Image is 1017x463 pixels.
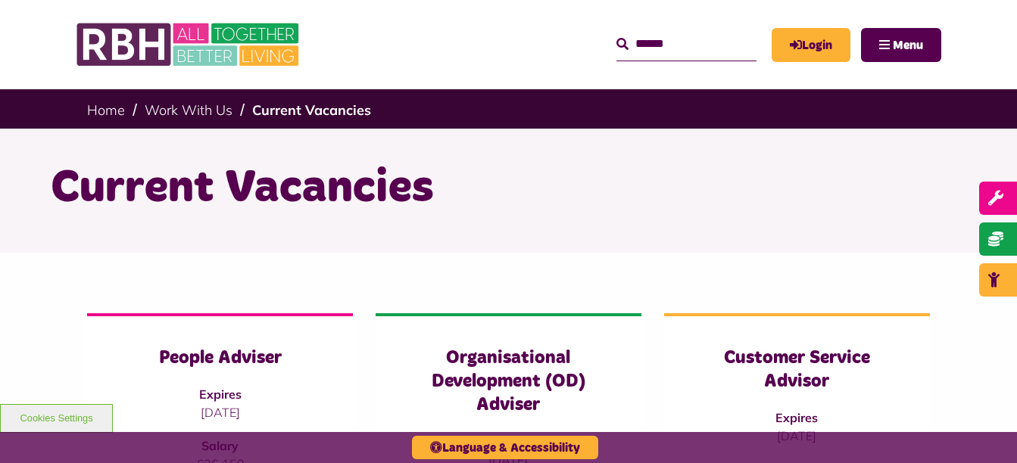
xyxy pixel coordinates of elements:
a: Current Vacancies [252,101,371,119]
a: Home [87,101,125,119]
button: Navigation [861,28,941,62]
p: [DATE] [694,427,900,445]
button: Language & Accessibility [412,436,598,459]
strong: Expires [775,410,818,425]
strong: Expires [199,387,242,402]
h3: People Adviser [117,346,323,370]
p: [DATE] [117,403,323,421]
iframe: Netcall Web Assistant for live chat [949,395,1017,463]
img: RBH [76,15,303,74]
h3: Customer Service Advisor [694,346,900,393]
a: MyRBH [772,28,850,62]
a: Work With Us [145,101,232,119]
h1: Current Vacancies [51,159,967,218]
span: Menu [893,39,923,51]
h3: Organisational Development (OD) Adviser [406,346,611,418]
